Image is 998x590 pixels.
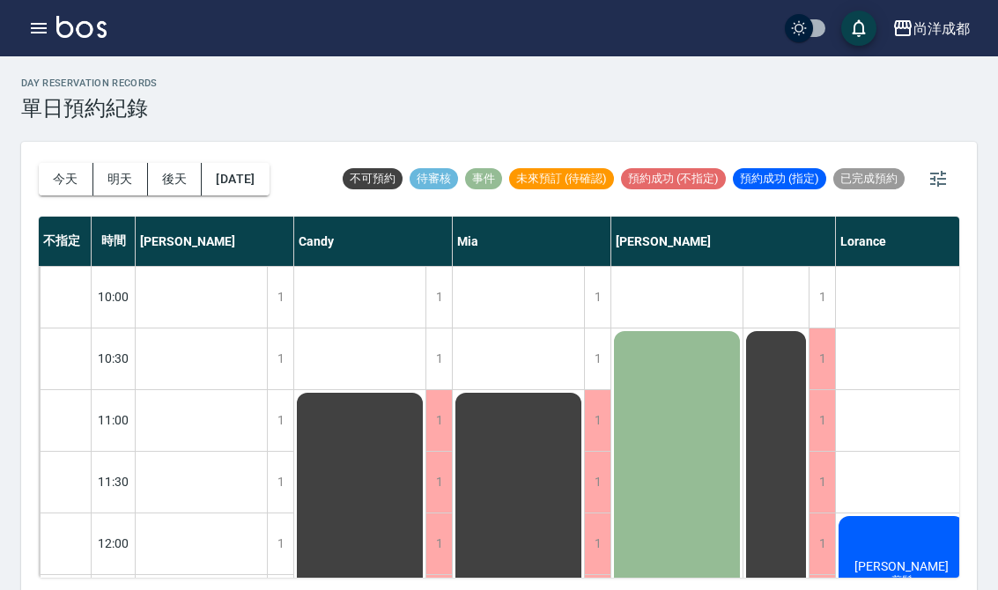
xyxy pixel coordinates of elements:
[92,328,136,389] div: 10:30
[21,77,158,89] h2: day Reservation records
[92,451,136,513] div: 11:30
[621,171,726,187] span: 預約成功 (不指定)
[92,217,136,266] div: 時間
[136,217,294,266] div: [PERSON_NAME]
[453,217,611,266] div: Mia
[343,171,403,187] span: 不可預約
[509,171,614,187] span: 未來預訂 (待確認)
[267,328,293,389] div: 1
[885,11,977,47] button: 尚洋成都
[611,217,836,266] div: [PERSON_NAME]
[148,163,203,195] button: 後天
[584,267,610,328] div: 1
[267,513,293,574] div: 1
[410,171,458,187] span: 待審核
[584,328,610,389] div: 1
[267,267,293,328] div: 1
[584,513,610,574] div: 1
[888,573,916,588] span: 剪髮
[202,163,269,195] button: [DATE]
[425,390,452,451] div: 1
[92,513,136,574] div: 12:00
[809,267,835,328] div: 1
[733,171,826,187] span: 預約成功 (指定)
[425,267,452,328] div: 1
[93,163,148,195] button: 明天
[425,328,452,389] div: 1
[267,390,293,451] div: 1
[267,452,293,513] div: 1
[584,452,610,513] div: 1
[21,96,158,121] h3: 單日預約紀錄
[56,16,107,38] img: Logo
[425,452,452,513] div: 1
[809,513,835,574] div: 1
[39,217,92,266] div: 不指定
[465,171,502,187] span: 事件
[92,266,136,328] div: 10:00
[809,452,835,513] div: 1
[92,389,136,451] div: 11:00
[584,390,610,451] div: 1
[913,18,970,40] div: 尚洋成都
[841,11,876,46] button: save
[425,513,452,574] div: 1
[39,163,93,195] button: 今天
[809,390,835,451] div: 1
[851,559,952,573] span: [PERSON_NAME]
[833,171,905,187] span: 已完成預約
[809,328,835,389] div: 1
[836,217,994,266] div: Lorance
[294,217,453,266] div: Candy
